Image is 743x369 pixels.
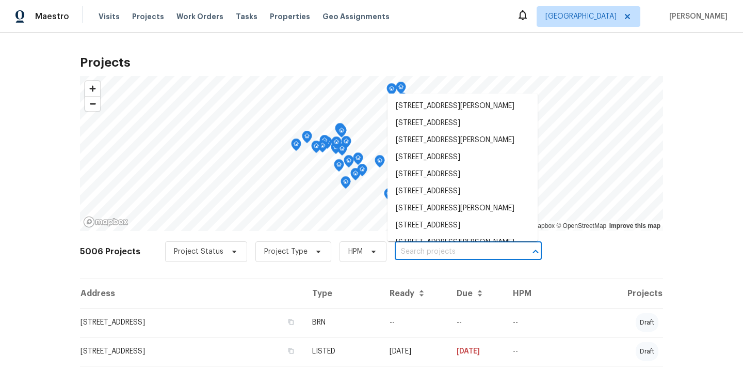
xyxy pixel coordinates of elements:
button: Zoom in [85,81,100,96]
div: Map marker [302,131,312,147]
div: Map marker [344,155,354,171]
li: [STREET_ADDRESS] [387,166,538,183]
button: Copy Address [286,317,296,327]
td: [DATE] [448,337,504,366]
li: [STREET_ADDRESS] [387,217,538,234]
div: Map marker [331,136,342,152]
span: Project Status [174,247,223,257]
td: -- [505,308,595,337]
div: Map marker [337,143,347,159]
th: Type [304,279,381,308]
th: Address [80,279,304,308]
li: [STREET_ADDRESS][PERSON_NAME] [387,200,538,217]
td: -- [381,308,448,337]
div: Map marker [335,123,345,139]
div: Map marker [317,140,328,156]
span: [PERSON_NAME] [665,11,728,22]
div: Map marker [384,188,394,204]
h2: Projects [80,57,663,68]
td: [STREET_ADDRESS] [80,308,304,337]
div: Map marker [396,82,406,98]
span: Maestro [35,11,69,22]
div: Map marker [357,164,367,180]
div: draft [636,342,658,361]
li: [STREET_ADDRESS][PERSON_NAME] [387,132,538,149]
th: Ready [381,279,448,308]
div: Map marker [341,176,351,192]
span: Visits [99,11,120,22]
span: Work Orders [176,11,223,22]
h2: 5006 Projects [80,247,140,257]
a: Improve this map [609,222,660,229]
a: Mapbox [526,222,555,229]
li: [STREET_ADDRESS] [387,149,538,166]
div: Map marker [353,152,363,168]
button: Copy Address [286,346,296,356]
div: Map marker [291,139,301,155]
span: Projects [132,11,164,22]
a: Mapbox homepage [83,216,128,228]
button: Zoom out [85,96,100,111]
div: Map marker [334,159,344,175]
div: Map marker [319,135,330,151]
td: [DATE] [381,337,448,366]
span: Zoom out [85,97,100,111]
span: Project Type [264,247,308,257]
td: [STREET_ADDRESS] [80,337,304,366]
span: Geo Assignments [322,11,390,22]
li: [STREET_ADDRESS] [387,183,538,200]
td: LISTED [304,337,381,366]
div: Map marker [375,155,385,171]
div: draft [636,313,658,332]
a: OpenStreetMap [556,222,606,229]
li: [STREET_ADDRESS][PERSON_NAME] [387,98,538,115]
canvas: Map [80,76,663,231]
div: Map marker [336,125,347,141]
td: BRN [304,308,381,337]
input: Search projects [395,244,513,260]
li: [STREET_ADDRESS] [387,115,538,132]
div: Map marker [311,141,321,157]
span: Tasks [236,13,257,20]
span: Properties [270,11,310,22]
div: Map marker [386,83,397,99]
span: HPM [348,247,363,257]
th: Projects [594,279,663,308]
td: -- [505,337,595,366]
span: [GEOGRAPHIC_DATA] [545,11,617,22]
th: Due [448,279,504,308]
th: HPM [505,279,595,308]
li: [STREET_ADDRESS][PERSON_NAME] [387,234,538,251]
button: Close [528,244,543,259]
div: Map marker [350,168,361,184]
td: -- [448,308,504,337]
